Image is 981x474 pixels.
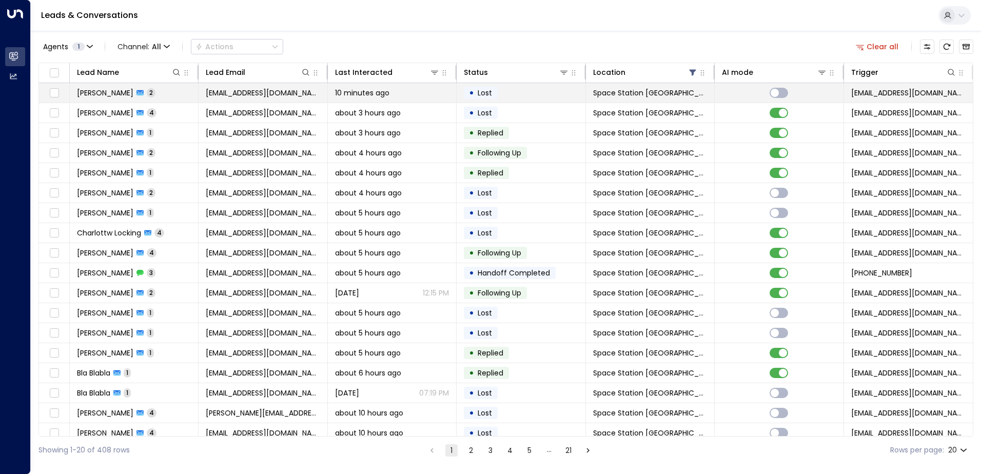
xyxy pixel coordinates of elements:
span: Space Station Doncaster [593,248,707,258]
span: Toggle select row [48,107,61,120]
span: 4 [154,228,164,237]
span: Space Station Doncaster [593,168,707,178]
span: about 3 hours ago [335,128,401,138]
span: 1 [124,368,131,377]
span: 1 [147,308,154,317]
span: 3 [147,268,155,277]
div: • [469,224,474,242]
span: fevetuj@gmail.com [206,308,320,318]
span: 1 [147,208,154,217]
span: leads@space-station.co.uk [851,88,966,98]
span: Space Station Doncaster [593,108,707,118]
span: 2 [147,288,155,297]
span: about 5 hours ago [335,328,401,338]
span: Toggle select row [48,287,61,300]
span: Lost [478,108,492,118]
span: leads@space-station.co.uk [851,388,966,398]
span: Gary Willmot [77,288,133,298]
div: Status [464,66,568,78]
span: Following Up [478,148,521,158]
span: Toggle select row [48,267,61,280]
span: about 5 hours ago [335,348,401,358]
span: Handoff Completed [478,268,550,278]
span: leads@space-station.co.uk [851,148,966,158]
span: leads@space-station.co.uk [851,408,966,418]
div: • [469,404,474,422]
div: • [469,384,474,402]
span: Lost [478,88,492,98]
span: kannastev@outlook.com [206,148,320,158]
span: Space Station Doncaster [593,128,707,138]
span: Following Up [478,288,521,298]
span: 2 [147,88,155,97]
button: Clear all [852,39,903,54]
span: 4 [147,428,156,437]
div: … [543,444,555,457]
div: Lead Email [206,66,310,78]
div: • [469,204,474,222]
span: Jodie Stevenson [77,88,133,98]
button: Customize [920,39,934,54]
button: Archived Leads [959,39,973,54]
span: Space Station Doncaster [593,228,707,238]
span: leads@space-station.co.uk [851,328,966,338]
span: rsorinaaa24@gmail.com [206,188,320,198]
span: Space Station Doncaster [593,388,707,398]
span: Space Station Doncaster [593,88,707,98]
div: • [469,84,474,102]
div: Trigger [851,66,878,78]
span: Bla Blabla [77,388,110,398]
span: about 5 hours ago [335,208,401,218]
span: Space Station Doncaster [593,268,707,278]
span: Sarah James [77,348,133,358]
button: Go to page 4 [504,444,516,457]
span: Matthew Meadows [77,108,133,118]
a: Leads & Conversations [41,9,138,21]
div: • [469,164,474,182]
button: Go to page 5 [523,444,536,457]
span: 1 [124,388,131,397]
span: Lost [478,388,492,398]
div: • [469,304,474,322]
span: +447807877847 [851,268,912,278]
span: Space Station Doncaster [593,408,707,418]
div: Location [593,66,625,78]
span: Refresh [939,39,954,54]
div: • [469,284,474,302]
span: Kaitlin Stevenson [77,148,133,158]
span: meadowspt@live.co.uk [206,108,320,118]
span: 1 [147,168,154,177]
div: Button group with a nested menu [191,39,283,54]
button: page 1 [445,444,458,457]
span: Space Station Doncaster [593,288,707,298]
span: Lost [478,228,492,238]
span: leads@space-station.co.uk [851,128,966,138]
span: hotruth@hotmail.co.uk [206,248,320,258]
div: Location [593,66,698,78]
span: Agents [43,43,68,50]
div: • [469,324,474,342]
span: about 5 hours ago [335,308,401,318]
span: Toggle select row [48,327,61,340]
span: 2 [147,148,155,157]
span: blushythug@gmail.com [206,368,320,378]
div: • [469,184,474,202]
span: All [152,43,161,51]
div: • [469,344,474,362]
div: Actions [195,42,233,51]
span: Channel: [113,39,174,54]
div: • [469,264,474,282]
span: leads@space-station.co.uk [851,368,966,378]
span: leads@space-station.co.uk [851,428,966,438]
div: • [469,124,474,142]
div: 20 [948,443,969,458]
span: leads@space-station.co.uk [851,168,966,178]
span: about 3 hours ago [335,108,401,118]
span: Space Station Doncaster [593,368,707,378]
span: Space Station Doncaster [593,308,707,318]
span: about 6 hours ago [335,368,401,378]
span: Replied [478,348,503,358]
div: Lead Name [77,66,182,78]
span: charrouty@gmail.com [206,228,320,238]
span: 1 [72,43,85,51]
